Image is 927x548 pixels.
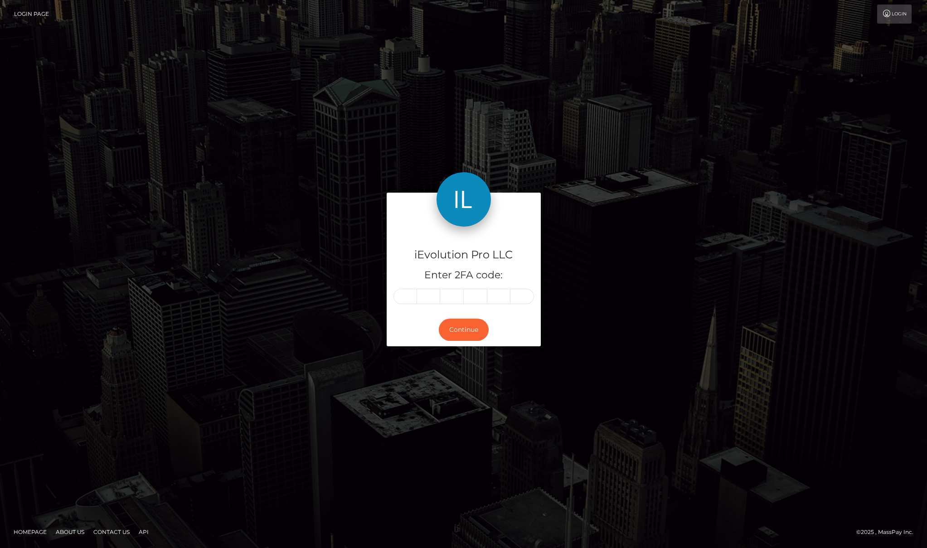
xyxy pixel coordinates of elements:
[437,172,491,227] img: iEvolution Pro LLC
[52,525,88,539] a: About Us
[10,525,50,539] a: Homepage
[393,268,534,282] h5: Enter 2FA code:
[439,319,489,341] button: Continue
[90,525,133,539] a: Contact Us
[14,5,49,24] a: Login Page
[135,525,152,539] a: API
[393,247,534,263] h4: iEvolution Pro LLC
[856,527,920,537] div: © 2025 , MassPay Inc.
[877,5,912,24] a: Login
